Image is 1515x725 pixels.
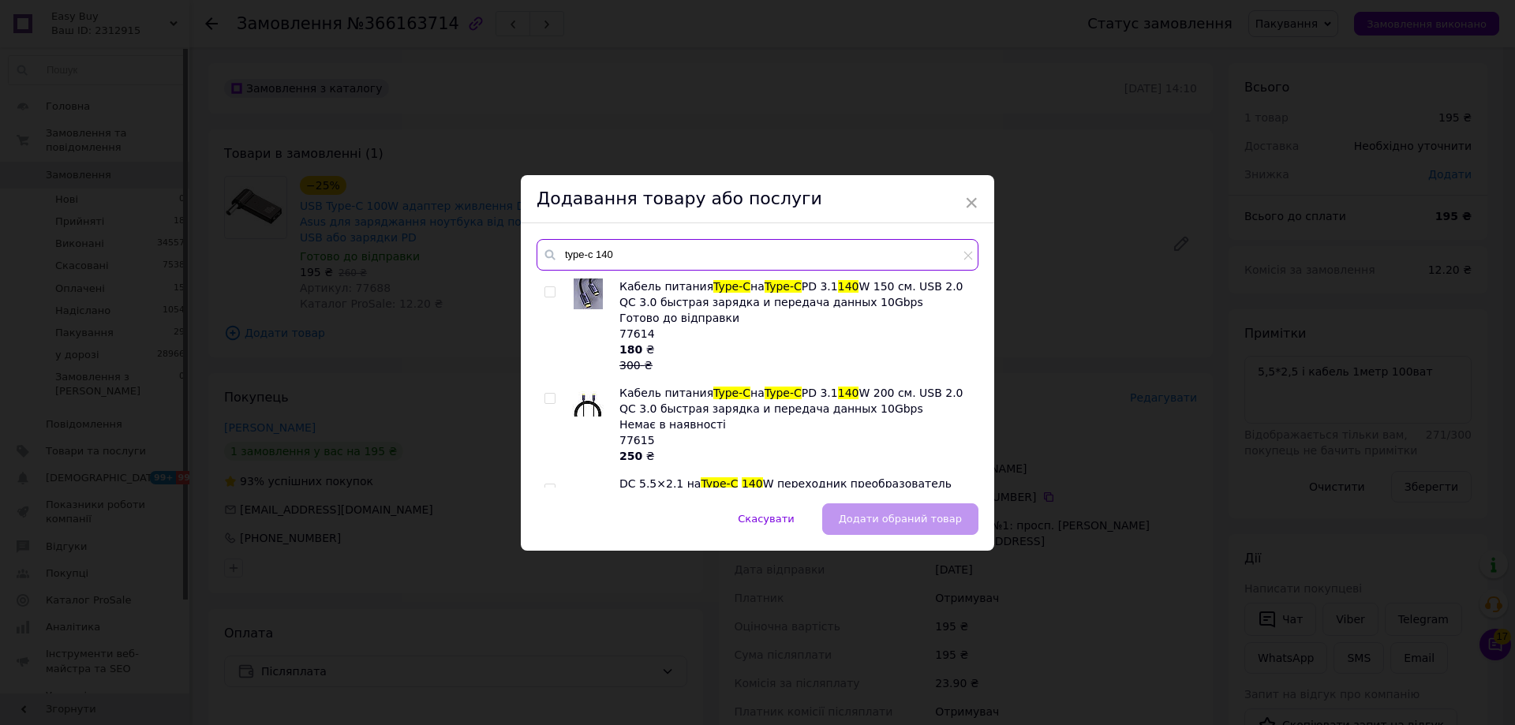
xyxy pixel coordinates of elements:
button: Скасувати [721,503,810,535]
span: Type-C [713,387,750,399]
span: × [964,189,978,216]
b: 180 [619,343,642,356]
div: Готово до відправки [619,310,970,326]
span: PD 3.1 [802,387,838,399]
div: ₴ [619,342,970,373]
span: Type-C [765,387,802,399]
span: Type-C [701,477,738,490]
span: Скасувати [738,513,794,525]
span: W 150 см. USB 2.0 QC 3.0 быстрая зарядка и передача данных 10Gbps [619,280,963,308]
span: 77615 [619,434,655,447]
div: Додавання товару або послуги [521,175,994,223]
span: 140 [838,387,859,399]
span: 77614 [619,327,655,340]
span: Кабель питания [619,280,713,293]
b: 250 [619,450,642,462]
span: на [750,280,765,293]
span: DC 5.5×2.1 на [619,477,701,490]
span: W 200 см. USB 2.0 QC 3.0 быстрая зарядка и передача данных 10Gbps [619,387,963,415]
span: на [750,387,765,399]
img: Кабель питания Type-C на Type-C PD 3.1 140W 150 см. USB 2.0 QC 3.0 быстрая зарядка и передача дан... [574,278,603,309]
div: Немає в наявності [619,417,970,432]
input: Пошук за товарами та послугами [537,239,978,271]
span: Type-C [713,280,750,293]
span: Type-C [765,280,802,293]
span: Кабель питания [619,387,713,399]
span: 140 [838,280,859,293]
div: ₴ [619,448,970,464]
img: Кабель питания Type-C на Type-C PD 3.1 140W 200 см. USB 2.0 QC 3.0 быстрая зарядка и передача дан... [572,385,604,417]
span: W переходник преобразователь питания для зарядки ноутбука от повербанка блока питания [619,477,952,521]
span: 140 [742,477,763,490]
span: 300 ₴ [619,359,653,372]
span: PD 3.1 [802,280,838,293]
